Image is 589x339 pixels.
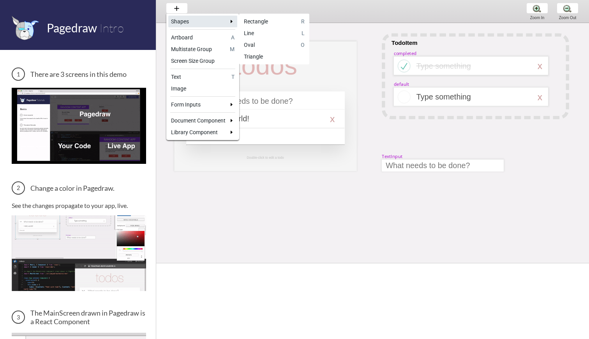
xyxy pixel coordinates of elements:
div: Form Inputs [171,101,226,108]
div: Rectangle [244,18,298,25]
div: Text [171,73,229,81]
div: Shapes [171,18,226,25]
div: Line [244,29,299,37]
div: Triangle [244,53,305,60]
div: Image [171,85,235,92]
div: Screen Size Group [171,57,235,65]
div: Oval [244,41,298,49]
div: Artboard [171,34,228,41]
span: A [231,34,235,41]
span: M [230,45,235,53]
div: Library Component [171,128,226,136]
span: R [301,18,305,25]
div: Document Component [171,117,226,124]
span: O [301,41,305,49]
div: Multistate Group [171,45,227,53]
span: L [302,29,305,37]
span: T [231,73,235,81]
